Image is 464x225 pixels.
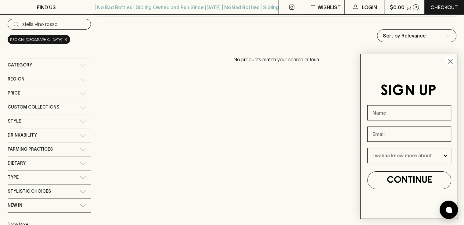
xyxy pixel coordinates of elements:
[8,173,19,181] span: Type
[8,86,91,100] div: Price
[8,117,21,125] span: Style
[445,56,455,67] button: Close dialog
[8,145,53,153] span: Farming Practices
[8,187,51,195] span: Stylistic Choices
[8,61,32,69] span: Category
[8,184,91,198] div: Stylistic Choices
[8,142,91,156] div: Farming Practices
[380,84,436,98] span: SIGN UP
[377,30,456,42] div: Sort by Relevance
[367,171,451,189] button: CONTINUE
[430,4,458,11] p: Checkout
[10,37,62,43] span: region: [GEOGRAPHIC_DATA]
[446,207,452,213] img: bubble-icon
[442,148,448,163] button: Show Options
[415,5,417,9] p: 0
[97,77,456,89] nav: pagination navigation
[8,114,91,128] div: Style
[8,72,91,86] div: Region
[361,4,377,11] p: Login
[8,198,91,212] div: New In
[22,20,86,29] input: Try “Pinot noir”
[367,105,451,120] input: Name
[8,103,59,111] span: Custom Collections
[8,100,91,114] div: Custom Collections
[8,202,22,209] span: New In
[8,170,91,184] div: Type
[97,50,456,69] p: No products match your search criteria.
[8,156,91,170] div: Dietary
[8,131,37,139] span: Drinkability
[8,58,91,72] div: Category
[367,127,451,142] input: Email
[64,36,68,43] span: ×
[8,159,26,167] span: Dietary
[8,89,20,97] span: Price
[354,48,464,225] div: FLYOUT Form
[372,148,442,163] input: I wanna know more about...
[37,4,56,11] p: FIND US
[383,32,426,39] p: Sort by Relevance
[390,4,405,11] p: $0.00
[317,4,340,11] p: Wishlist
[8,128,91,142] div: Drinkability
[8,75,24,83] span: Region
